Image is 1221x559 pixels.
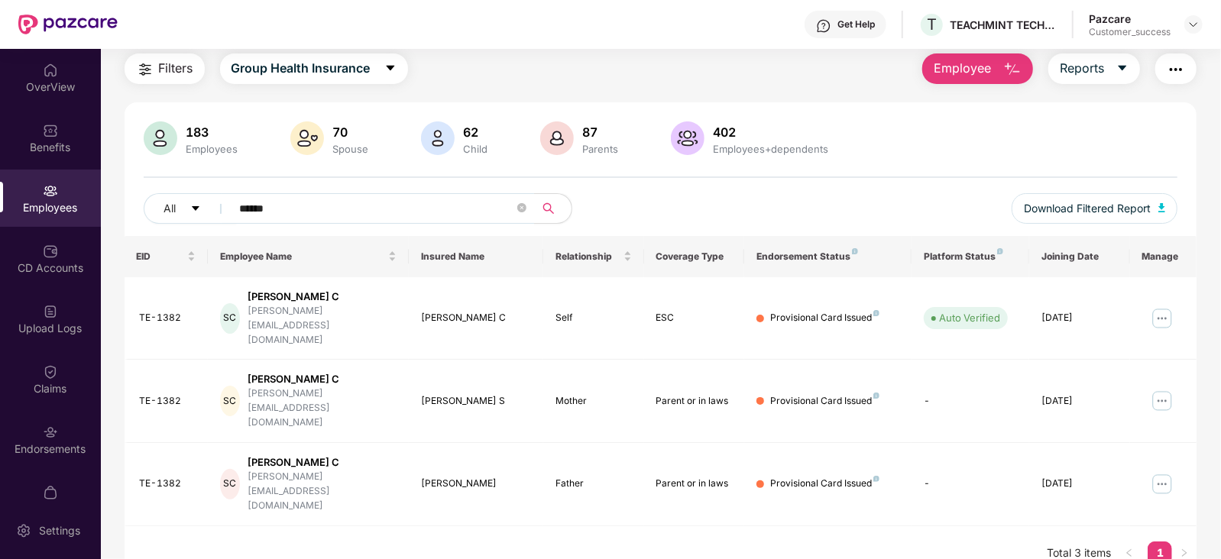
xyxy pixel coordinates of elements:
[1060,59,1104,78] span: Reports
[330,143,372,155] div: Spouse
[43,244,58,259] img: svg+xml;base64,PHN2ZyBpZD0iQ0RfQWNjb3VudHMiIGRhdGEtbmFtZT0iQ0QgQWNjb3VudHMiIHhtbG5zPSJodHRwOi8vd3...
[43,304,58,319] img: svg+xml;base64,PHN2ZyBpZD0iVXBsb2FkX0xvZ3MiIGRhdGEtbmFtZT0iVXBsb2FkIExvZ3MiIHhtbG5zPSJodHRwOi8vd3...
[555,394,632,409] div: Mother
[183,143,241,155] div: Employees
[232,59,371,78] span: Group Health Insurance
[140,311,196,325] div: TE-1382
[873,310,879,316] img: svg+xml;base64,PHN2ZyB4bWxucz0iaHR0cDovL3d3dy53My5vcmcvMjAwMC9zdmciIHdpZHRoPSI4IiBoZWlnaHQ9IjgiIH...
[330,124,372,140] div: 70
[34,523,85,538] div: Settings
[190,203,201,215] span: caret-down
[384,62,397,76] span: caret-down
[924,250,1017,263] div: Platform Status
[852,248,858,254] img: svg+xml;base64,PHN2ZyB4bWxucz0iaHR0cDovL3d3dy53My5vcmcvMjAwMC9zdmciIHdpZHRoPSI4IiBoZWlnaHQ9IjgiIH...
[43,364,58,380] img: svg+xml;base64,PHN2ZyBpZD0iQ2xhaW0iIHhtbG5zPSJodHRwOi8vd3d3LnczLm9yZy8yMDAwL3N2ZyIgd2lkdGg9IjIwIi...
[711,124,832,140] div: 402
[1150,389,1174,413] img: manageButton
[43,485,58,500] img: svg+xml;base64,PHN2ZyBpZD0iTXlfT3JkZXJzIiBkYXRhLW5hbWU9Ik15IE9yZGVycyIgeG1sbnM9Imh0dHA6Ly93d3cudz...
[1024,200,1151,217] span: Download Filtered Report
[543,236,644,277] th: Relationship
[517,203,526,212] span: close-circle
[1167,60,1185,79] img: svg+xml;base64,PHN2ZyB4bWxucz0iaHR0cDovL3d3dy53My5vcmcvMjAwMC9zdmciIHdpZHRoPSIyNCIgaGVpZ2h0PSIyNC...
[421,394,530,409] div: [PERSON_NAME] S
[290,121,324,155] img: svg+xml;base64,PHN2ZyB4bWxucz0iaHR0cDovL3d3dy53My5vcmcvMjAwMC9zdmciIHhtbG5zOnhsaW5rPSJodHRwOi8vd3...
[927,15,937,34] span: T
[208,236,409,277] th: Employee Name
[137,250,185,263] span: EID
[1150,472,1174,496] img: manageButton
[1048,53,1140,84] button: Reportscaret-down
[461,143,491,155] div: Child
[248,372,397,386] div: [PERSON_NAME] C
[125,236,209,277] th: EID
[873,393,879,399] img: svg+xml;base64,PHN2ZyB4bWxucz0iaHR0cDovL3d3dy53My5vcmcvMjAwMC9zdmciIHdpZHRoPSI4IiBoZWlnaHQ9IjgiIH...
[656,477,733,491] div: Parent or in laws
[220,250,385,263] span: Employee Name
[43,63,58,78] img: svg+xml;base64,PHN2ZyBpZD0iSG9tZSIgeG1sbnM9Imh0dHA6Ly93d3cudzMub3JnLzIwMDAvc3ZnIiB3aWR0aD0iMjAiIG...
[770,394,879,409] div: Provisional Card Issued
[540,121,574,155] img: svg+xml;base64,PHN2ZyB4bWxucz0iaHR0cDovL3d3dy53My5vcmcvMjAwMC9zdmciIHhtbG5zOnhsaW5rPSJodHRwOi8vd3...
[220,469,240,499] div: SC
[816,18,831,34] img: svg+xml;base64,PHN2ZyBpZD0iSGVscC0zMngzMiIgeG1sbnM9Imh0dHA6Ly93d3cudzMub3JnLzIwMDAvc3ZnIiB3aWR0aD...
[140,477,196,491] div: TE-1382
[1089,11,1171,26] div: Pazcare
[1041,477,1118,491] div: [DATE]
[1003,60,1022,79] img: svg+xml;base64,PHN2ZyB4bWxucz0iaHR0cDovL3d3dy53My5vcmcvMjAwMC9zdmciIHhtbG5zOnhsaW5rPSJodHRwOi8vd3...
[1116,62,1129,76] span: caret-down
[1158,203,1166,212] img: svg+xml;base64,PHN2ZyB4bWxucz0iaHR0cDovL3d3dy53My5vcmcvMjAwMC9zdmciIHhtbG5zOnhsaW5rPSJodHRwOi8vd3...
[248,289,397,304] div: [PERSON_NAME] C
[580,124,622,140] div: 87
[837,18,875,31] div: Get Help
[534,193,572,224] button: search
[873,476,879,482] img: svg+xml;base64,PHN2ZyB4bWxucz0iaHR0cDovL3d3dy53My5vcmcvMjAwMC9zdmciIHdpZHRoPSI4IiBoZWlnaHQ9IjgiIH...
[1150,306,1174,331] img: manageButton
[671,121,704,155] img: svg+xml;base64,PHN2ZyB4bWxucz0iaHR0cDovL3d3dy53My5vcmcvMjAwMC9zdmciIHhtbG5zOnhsaW5rPSJodHRwOi8vd3...
[144,193,237,224] button: Allcaret-down
[555,250,620,263] span: Relationship
[248,386,397,430] div: [PERSON_NAME][EMAIL_ADDRESS][DOMAIN_NAME]
[248,304,397,347] div: [PERSON_NAME][EMAIL_ADDRESS][DOMAIN_NAME]
[534,202,564,215] span: search
[136,60,154,79] img: svg+xml;base64,PHN2ZyB4bWxucz0iaHR0cDovL3d3dy53My5vcmcvMjAwMC9zdmciIHdpZHRoPSIyNCIgaGVpZ2h0PSIyNC...
[912,443,1029,526] td: -
[43,183,58,199] img: svg+xml;base64,PHN2ZyBpZD0iRW1wbG95ZWVzIiB4bWxucz0iaHR0cDovL3d3dy53My5vcmcvMjAwMC9zdmciIHdpZHRoPS...
[248,455,397,470] div: [PERSON_NAME] C
[1041,394,1118,409] div: [DATE]
[555,311,632,325] div: Self
[656,311,733,325] div: ESC
[125,53,205,84] button: Filters
[43,123,58,138] img: svg+xml;base64,PHN2ZyBpZD0iQmVuZWZpdHMiIHhtbG5zPSJodHRwOi8vd3d3LnczLm9yZy8yMDAwL3N2ZyIgd2lkdGg9Ij...
[220,303,240,334] div: SC
[711,143,832,155] div: Employees+dependents
[140,394,196,409] div: TE-1382
[461,124,491,140] div: 62
[939,310,1000,325] div: Auto Verified
[770,477,879,491] div: Provisional Card Issued
[770,311,879,325] div: Provisional Card Issued
[18,15,118,34] img: New Pazcare Logo
[1130,236,1197,277] th: Manage
[1125,548,1134,557] span: left
[580,143,622,155] div: Parents
[183,124,241,140] div: 183
[934,59,991,78] span: Employee
[644,236,745,277] th: Coverage Type
[409,236,542,277] th: Insured Name
[555,477,632,491] div: Father
[421,311,530,325] div: [PERSON_NAME] C
[656,394,733,409] div: Parent or in laws
[164,200,177,217] span: All
[517,202,526,216] span: close-circle
[1180,548,1189,557] span: right
[912,360,1029,443] td: -
[1041,311,1118,325] div: [DATE]
[144,121,177,155] img: svg+xml;base64,PHN2ZyB4bWxucz0iaHR0cDovL3d3dy53My5vcmcvMjAwMC9zdmciIHhtbG5zOnhsaW5rPSJodHRwOi8vd3...
[220,386,240,416] div: SC
[950,18,1057,32] div: TEACHMINT TECHNOLOGIES PRIVATE LIMITED
[16,523,31,538] img: svg+xml;base64,PHN2ZyBpZD0iU2V0dGluZy0yMHgyMCIgeG1sbnM9Imh0dHA6Ly93d3cudzMub3JnLzIwMDAvc3ZnIiB3aW...
[1187,18,1200,31] img: svg+xml;base64,PHN2ZyBpZD0iRHJvcGRvd24tMzJ4MzIiIHhtbG5zPSJodHRwOi8vd3d3LnczLm9yZy8yMDAwL3N2ZyIgd2...
[43,425,58,440] img: svg+xml;base64,PHN2ZyBpZD0iRW5kb3JzZW1lbnRzIiB4bWxucz0iaHR0cDovL3d3dy53My5vcmcvMjAwMC9zdmciIHdpZH...
[997,248,1003,254] img: svg+xml;base64,PHN2ZyB4bWxucz0iaHR0cDovL3d3dy53My5vcmcvMjAwMC9zdmciIHdpZHRoPSI4IiBoZWlnaHQ9IjgiIH...
[220,53,408,84] button: Group Health Insurancecaret-down
[248,470,397,513] div: [PERSON_NAME][EMAIL_ADDRESS][DOMAIN_NAME]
